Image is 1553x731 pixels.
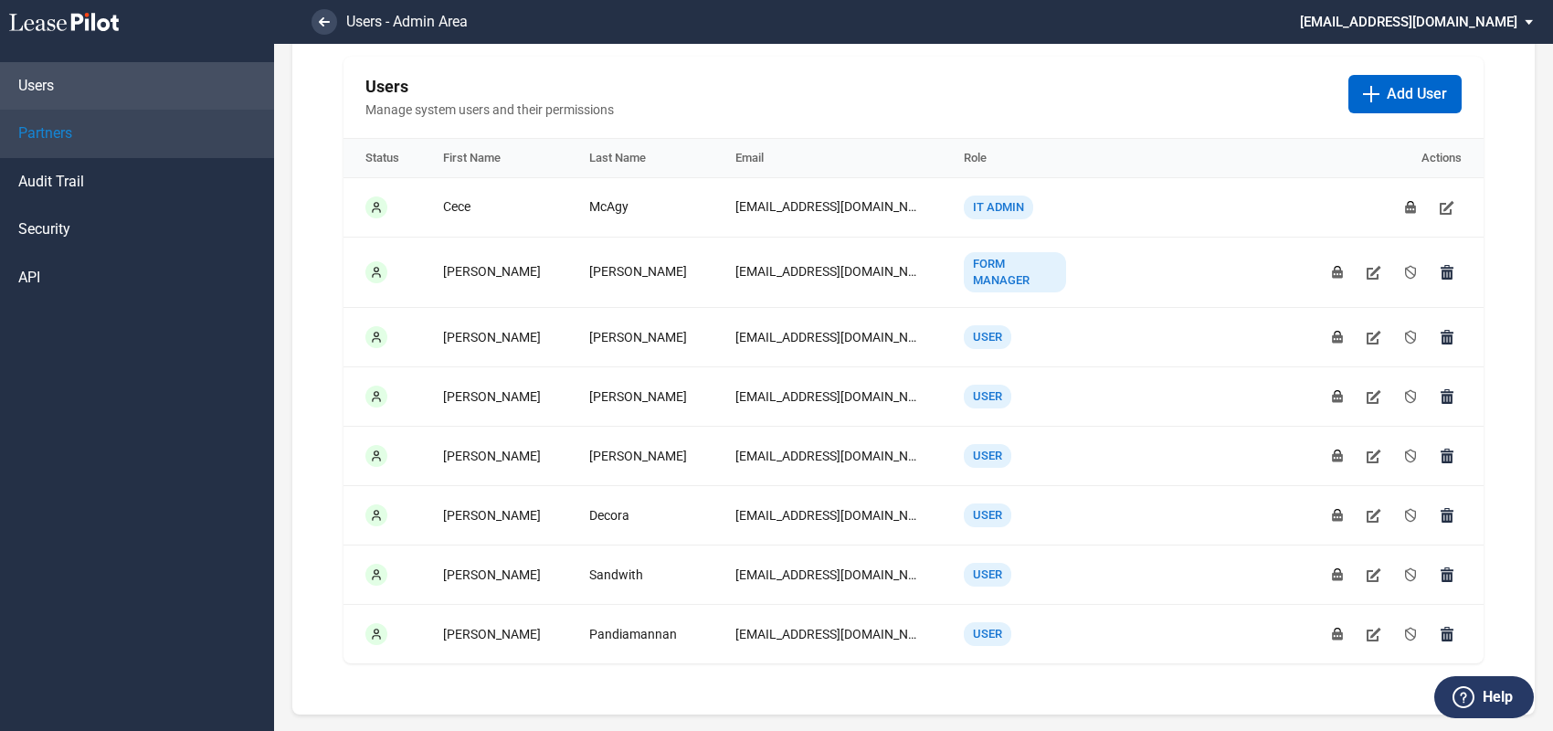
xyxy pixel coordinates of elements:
[421,177,567,237] td: Cece
[713,486,942,546] td: rdecora@rivercrestrealty.com
[1359,560,1389,589] button: Edit user details
[1432,620,1462,649] button: Permanently remove user
[1323,441,1352,471] button: Reset user's password
[713,237,942,307] td: hthorpe@rivercrestrealty.com
[1323,501,1352,530] button: Reset user's password
[18,123,72,143] span: Partners
[1432,193,1462,222] button: Edit user details
[589,627,677,641] span: Pandiamannan
[421,427,567,486] td: Kalyn
[567,308,713,367] td: Gaines
[567,605,713,664] td: Pandiamannan
[421,139,567,178] th: First Name
[1359,323,1389,352] button: Edit user details
[713,546,942,605] td: msandwith@rivercrestrealty.com
[964,196,1033,219] div: IT Admin
[735,263,920,281] div: [EMAIL_ADDRESS][DOMAIN_NAME]
[365,326,387,348] div: User is active.
[567,139,713,178] th: Last Name
[964,252,1066,292] div: Form Manager
[1359,501,1389,530] button: Edit user details
[567,237,713,307] td: Thorpe
[1432,441,1462,471] button: Permanently remove user
[735,388,920,407] div: [EMAIL_ADDRESS][DOMAIN_NAME]
[421,237,567,307] td: Heather
[1348,75,1462,113] button: Add User
[1088,139,1484,178] th: Actions
[1432,501,1462,530] button: Permanently remove user
[964,444,1011,468] div: User
[713,367,942,427] td: dwagner@rivercrestrealty.com
[1396,620,1425,649] button: Disable user access
[18,76,54,96] span: Users
[735,626,920,644] div: [EMAIL_ADDRESS][DOMAIN_NAME]
[1396,501,1425,530] button: Disable user access
[589,264,687,279] span: [PERSON_NAME]
[713,427,942,486] td: ksimmons@rivercrestrealty.com
[713,177,942,237] td: cmcagy@rivercrestrealty.com
[589,199,629,214] span: McAgy
[567,367,713,427] td: Wagner
[1323,258,1352,287] button: Reset user's password
[443,330,541,344] span: [PERSON_NAME]
[567,177,713,237] td: McAgy
[443,567,541,582] span: [PERSON_NAME]
[443,199,470,214] span: Cece
[421,546,567,605] td: Maggie
[18,172,84,192] span: Audit Trail
[713,308,942,367] td: jgaines@rivercrestrealty.com
[18,268,40,288] span: API
[1432,382,1462,411] button: Permanently remove user
[713,605,942,664] td: psubasree@ntrustinfotech.com
[365,261,387,283] div: User is active.
[567,486,713,546] td: Decora
[567,546,713,605] td: Sandwith
[365,75,1334,98] h2: Users
[365,445,387,467] div: User is active.
[589,567,643,582] span: Sandwith
[1323,560,1352,589] button: Reset user's password
[343,139,421,178] th: Status
[365,101,1334,120] span: Manage system users and their permissions
[18,219,70,239] span: Security
[1483,685,1513,709] label: Help
[443,264,541,279] span: [PERSON_NAME]
[1323,382,1352,411] button: Reset user's password
[421,308,567,367] td: Jonathan
[735,448,920,466] div: [EMAIL_ADDRESS][DOMAIN_NAME]
[713,139,942,178] th: Email
[365,623,387,645] div: User is active.
[589,330,687,344] span: [PERSON_NAME]
[735,198,920,217] div: [EMAIL_ADDRESS][DOMAIN_NAME]
[1396,258,1425,287] button: Disable user access
[1434,676,1534,718] button: Help
[1396,560,1425,589] button: Disable user access
[964,385,1011,408] div: User
[1323,620,1352,649] button: Reset user's password
[443,627,541,641] span: [PERSON_NAME]
[964,325,1011,349] div: User
[1396,441,1425,471] button: Disable user access
[1432,258,1462,287] button: Permanently remove user
[421,367,567,427] td: Denise
[1359,382,1389,411] button: Edit user details
[589,449,687,463] span: [PERSON_NAME]
[964,503,1011,527] div: User
[589,508,629,523] span: Decora
[735,329,920,347] div: [EMAIL_ADDRESS][DOMAIN_NAME]
[1432,560,1462,589] button: Permanently remove user
[443,389,541,404] span: [PERSON_NAME]
[365,564,387,586] div: User is active.
[1359,441,1389,471] button: Edit user details
[567,427,713,486] td: Simmons
[1432,323,1462,352] button: Permanently remove user
[964,622,1011,646] div: User
[1396,323,1425,352] button: Disable user access
[735,567,920,585] div: [EMAIL_ADDRESS][DOMAIN_NAME]
[365,386,387,408] div: User is active.
[964,563,1011,587] div: User
[1387,84,1447,104] span: Add User
[589,389,687,404] span: [PERSON_NAME]
[1359,620,1389,649] button: Edit user details
[443,508,541,523] span: [PERSON_NAME]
